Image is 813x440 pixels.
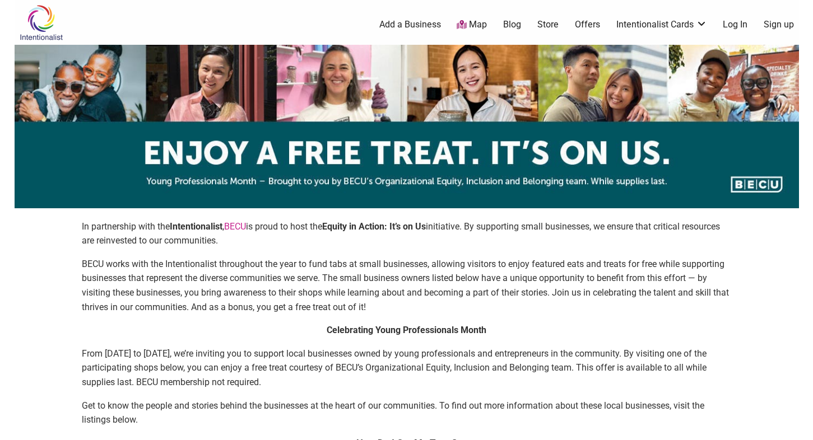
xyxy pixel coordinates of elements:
[575,18,600,31] a: Offers
[82,347,732,390] p: From [DATE] to [DATE], we’re inviting you to support local businesses owned by young professional...
[723,18,747,31] a: Log In
[15,45,799,208] img: sponsor logo
[82,257,732,314] p: BECU works with the Intentionalist throughout the year to fund tabs at small businesses, allowing...
[327,325,486,335] strong: Celebrating Young Professionals Month
[616,18,707,31] a: Intentionalist Cards
[82,219,732,248] p: In partnership with the , is proud to host the initiative. By supporting small businesses, we ens...
[764,18,794,31] a: Sign up
[537,18,559,31] a: Store
[82,399,732,427] p: Get to know the people and stories behind the businesses at the heart of our communities. To find...
[457,18,487,31] a: Map
[224,221,246,232] a: BECU
[379,18,441,31] a: Add a Business
[503,18,521,31] a: Blog
[170,221,222,232] strong: Intentionalist
[15,4,68,41] img: Intentionalist
[322,221,426,232] strong: Equity in Action: It’s on Us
